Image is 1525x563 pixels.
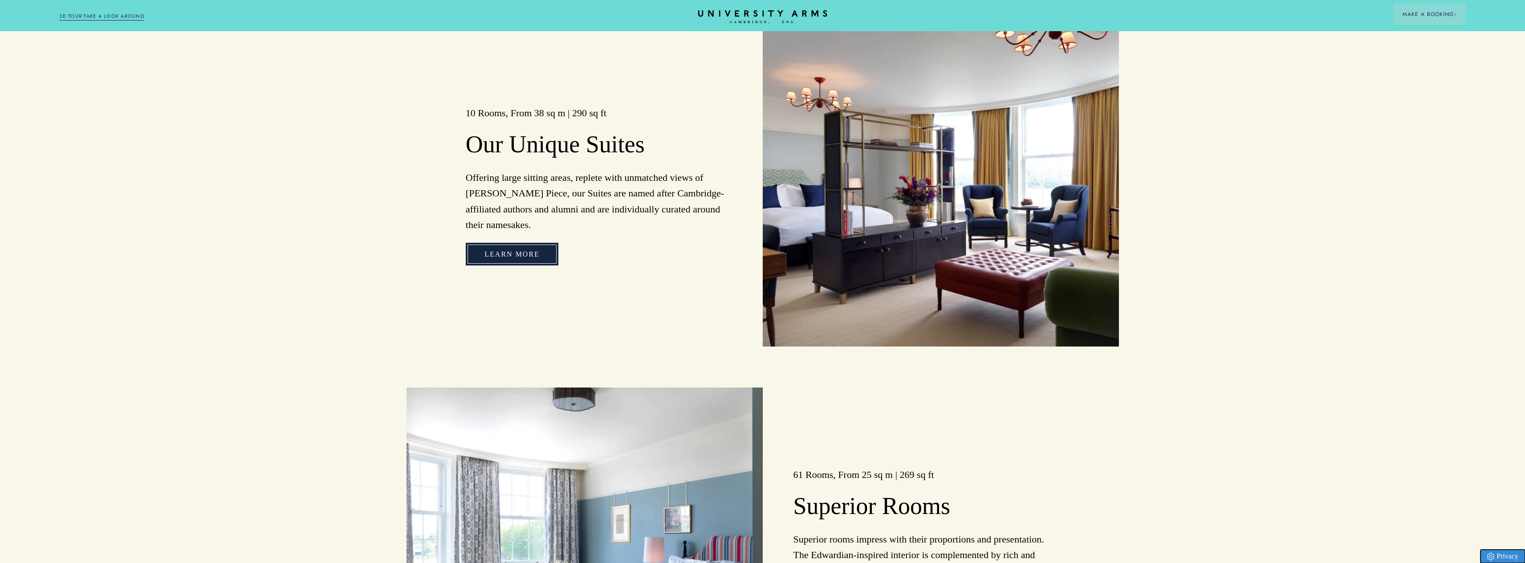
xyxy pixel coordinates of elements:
[793,492,1060,521] h2: Superior Rooms
[1487,553,1494,560] img: Privacy
[466,170,732,233] p: Offering large sitting areas, replete with unmatched views of [PERSON_NAME] Piece, our Suites are...
[466,130,732,159] h2: Our Unique Suites
[1394,4,1466,25] button: Make a BookingArrow icon
[763,26,1119,347] img: image-d751a4cad0fc52de3486de5a0bbd8612592954b4-1633x1224-jpg
[793,468,1060,481] h3: 61 Rooms, From 25 sq m | 269 sq ft
[1454,13,1457,16] img: Arrow icon
[698,10,827,24] a: Home
[466,106,732,120] h3: 10 Rooms, From 38 sq m | 290 sq ft
[59,12,144,20] a: 3D TOUR:TAKE A LOOK AROUND
[466,243,558,266] a: Learn more
[1480,550,1525,563] a: Privacy
[1403,10,1457,18] span: Make a Booking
